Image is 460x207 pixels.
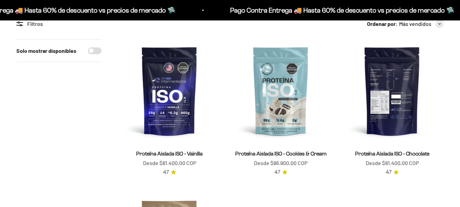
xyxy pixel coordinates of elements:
[274,168,280,176] span: 4.7
[229,5,454,16] p: Pago Contra Entrega 🚚 Hasta 60% de descuento vs precios de mercado 🛸
[143,159,196,167] sale-price: Desde $81.400,00 COP
[386,168,392,176] span: 4.7
[399,19,444,28] button: Más vendidos
[274,168,287,176] a: 4.74.7 de 5.0 estrellas
[163,168,176,176] a: 4.74.7 de 5.0 estrellas
[16,19,101,28] div: Filtros
[16,46,76,55] label: Solo mostrar disponibles
[367,19,398,28] span: Ordenar por:
[136,151,203,157] a: Proteína Aislada ISO - Vainilla
[386,168,399,176] a: 4.74.7 de 5.0 estrellas
[254,159,307,167] sale-price: Desde $86.900,00 COP
[399,19,431,28] span: Más vendidos
[366,159,419,167] sale-price: Desde $81.400,00 COP
[340,39,444,143] img: Proteína Aislada ISO - Chocolate
[163,168,169,176] span: 4.7
[235,151,327,157] a: Proteína Aislada ISO - Cookies & Cream
[355,151,429,157] a: Proteína Aislada ISO - Chocolate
